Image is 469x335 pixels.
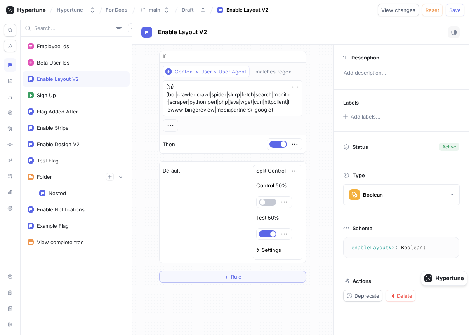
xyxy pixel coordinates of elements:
button: Add labels... [340,112,382,122]
div: matches regex [255,68,291,75]
div: Logic [4,58,16,72]
span: Rule [231,274,241,279]
div: Settings [262,248,281,253]
div: Diff [4,138,16,151]
div: Context > User > User Agent [175,68,246,75]
div: View complete tree [37,239,84,245]
button: Delete [386,290,415,302]
span: Enable Layout V2 [158,29,207,35]
p: Default [163,167,180,175]
p: If [163,53,166,61]
p: Description [351,54,379,61]
div: Schema [4,74,16,87]
button: main [136,3,173,16]
div: Draft [182,7,194,13]
div: Enable Layout V2 [226,6,268,14]
button: ＋Rule [159,271,306,283]
div: Splits [4,90,16,103]
textarea: (?i)(bot|crawler|crawl|spider|slurp|fetch|search|monitor|scraper|python|perl|php|java|wget|curl|h... [163,80,302,116]
p: Schema [353,225,372,231]
button: Draft [179,3,209,16]
div: Enable Layout V2 [37,76,79,82]
button: Deprecate [343,290,382,302]
p: Add description... [340,66,462,80]
div: Boolean [363,192,383,198]
input: Search... [34,24,113,32]
p: Then [163,141,175,148]
div: Live chat [4,286,16,299]
div: Folder [37,174,52,180]
span: View changes [381,8,415,12]
div: Test Flag [37,157,59,164]
div: Active [442,143,456,150]
button: Hypertune [54,3,99,16]
div: Logs [4,122,16,135]
div: Enable Stripe [37,125,69,131]
div: Settings [4,202,16,215]
p: Control [256,182,274,190]
button: View changes [378,4,419,16]
div: Pull requests [4,170,16,183]
div: main [149,7,160,13]
div: Enable Notifications [37,206,85,213]
span: Delete [397,293,412,298]
p: Labels [343,99,359,106]
div: Enable Design V2 [37,141,80,147]
button: matches regex [252,66,302,77]
p: Test [256,214,266,222]
div: Example Flag [37,223,69,229]
button: Context > User > User Agent [163,66,250,77]
div: 50% [268,215,279,220]
p: Type [353,172,365,178]
div: Setup [4,270,16,283]
div: Flag Added After [37,108,78,115]
div: Add labels... [351,114,380,119]
span: For Docs [106,7,127,12]
div: Nested [49,190,66,196]
div: Employee Ids [37,43,69,49]
p: Actions [353,278,371,284]
span: Save [449,8,461,12]
div: Split Control [256,167,286,175]
div: 50% [276,183,287,188]
button: Boolean [343,184,460,205]
div: Documentation [4,302,16,315]
span: Reset [426,8,439,12]
div: Hypertune [57,7,83,13]
button: Save [446,4,464,16]
span: ＋ [224,274,229,279]
div: Beta User Ids [37,59,69,66]
p: Status [353,141,368,152]
textarea: enableLayoutV2: Boolean! [347,241,456,255]
div: Preview [4,106,16,119]
div: Sign Up [37,92,56,98]
div: Branches [4,154,16,167]
button: Reset [422,4,443,16]
span: Deprecate [354,293,379,298]
div: Sign out [4,318,16,331]
div: Analytics [4,186,16,199]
